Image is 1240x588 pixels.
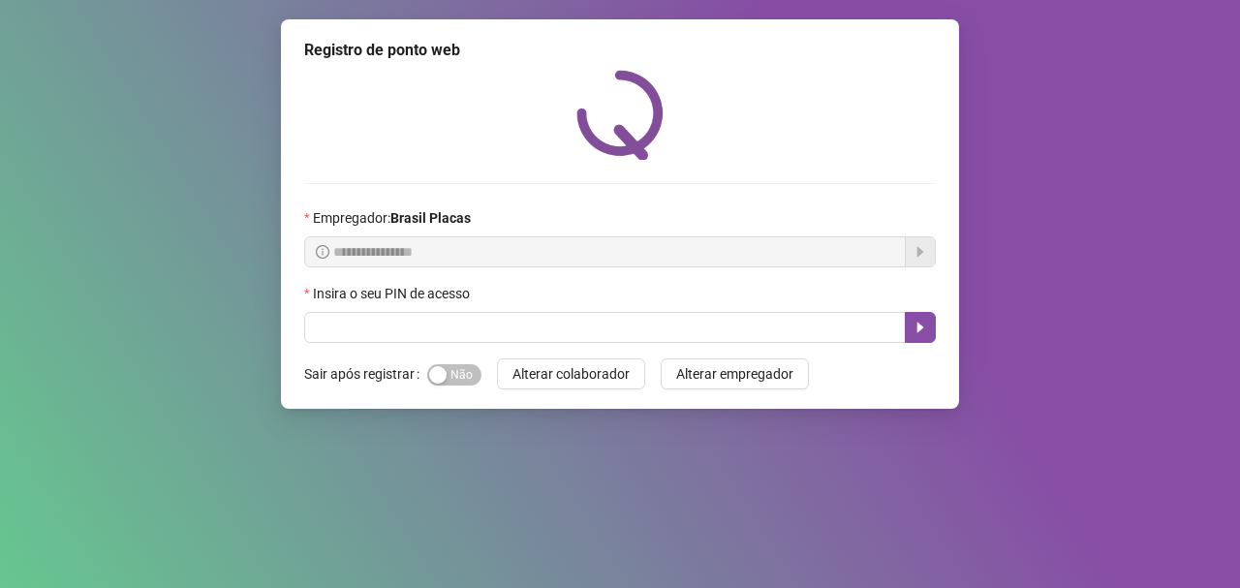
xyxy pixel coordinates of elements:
[304,358,427,389] label: Sair após registrar
[304,283,482,304] label: Insira o seu PIN de acesso
[497,358,645,389] button: Alterar colaborador
[576,70,664,160] img: QRPoint
[304,39,936,62] div: Registro de ponto web
[676,363,793,385] span: Alterar empregador
[913,320,928,335] span: caret-right
[316,245,329,259] span: info-circle
[512,363,630,385] span: Alterar colaborador
[390,210,471,226] strong: Brasil Placas
[313,207,471,229] span: Empregador :
[661,358,809,389] button: Alterar empregador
